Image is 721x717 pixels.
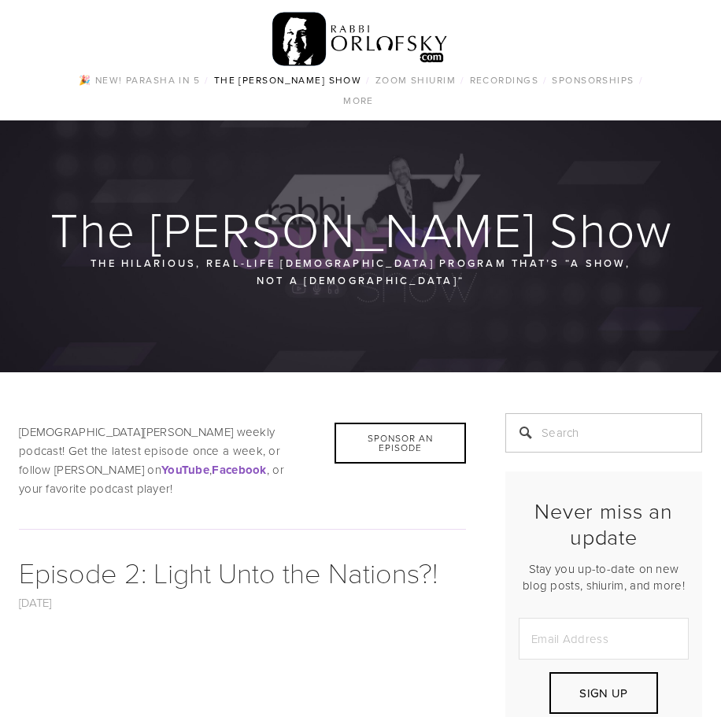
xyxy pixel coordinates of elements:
h2: Never miss an update [519,498,689,549]
a: More [338,91,379,111]
a: Zoom Shiurim [371,70,460,91]
input: Search [505,413,702,453]
a: YouTube [161,461,209,478]
p: The hilarious, real-life [DEMOGRAPHIC_DATA] program that’s “a show, not a [DEMOGRAPHIC_DATA]“ [87,254,634,290]
span: / [366,73,370,87]
p: Stay you up-to-date on new blog posts, shiurim, and more! [519,560,689,593]
a: The [PERSON_NAME] Show [209,70,367,91]
a: Episode 2: Light Unto the Nations?! [19,553,438,591]
div: Sponsor an Episode [335,423,466,464]
a: Sponsorships [547,70,638,91]
h1: The [PERSON_NAME] Show [19,204,704,254]
strong: Facebook [212,461,266,479]
span: Sign Up [579,685,627,701]
button: Sign Up [549,672,658,714]
span: / [460,73,464,87]
a: Facebook [212,461,266,478]
input: Email Address [519,618,689,660]
a: Recordings [465,70,543,91]
span: / [639,73,643,87]
a: 🎉 NEW! Parasha in 5 [74,70,205,91]
img: RabbiOrlofsky.com [272,9,448,70]
p: [DEMOGRAPHIC_DATA][PERSON_NAME] weekly podcast! Get the latest episode once a week, or follow [PE... [19,423,466,498]
strong: YouTube [161,461,209,479]
a: [DATE] [19,594,52,611]
span: / [205,73,209,87]
span: / [543,73,547,87]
